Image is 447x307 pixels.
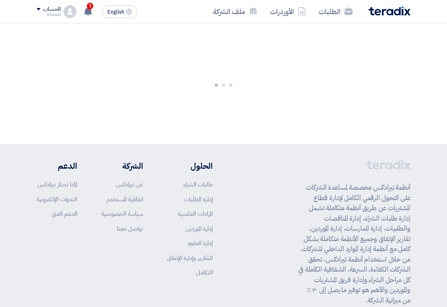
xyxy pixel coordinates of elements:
[167,254,213,262] a: التقارير وإدارة الإنفاق
[64,5,76,18] img: profile_test.png
[196,268,213,277] a: التكامل
[117,224,143,233] a: تواصل معنا
[264,2,312,21] a: الأوردرات
[101,209,143,218] a: سياسة الخصوصية
[107,9,124,15] span: English
[37,195,77,204] a: الندوات الإلكترونية
[178,209,213,218] a: المزادات العكسية
[107,195,143,204] a: اتفاقية المستخدم
[37,12,60,17] div: Khloud
[167,160,213,172] li: الحلول
[87,3,93,9] span: 1
[51,209,77,218] a: الدعم الفني
[183,180,213,189] a: طلبات الشراء
[37,180,77,189] a: لماذا تختار تيرادكس
[369,6,410,16] img: Teradix logo
[187,239,213,248] a: إدارة العقود
[298,182,410,305] p: أنظمة تيرادكس مخصصة لمساعدة الشركات على التحول الرقمي الكامل لإدارة قطاع المشتريات عن طريق أنظمة ...
[43,6,60,13] div: الحساب
[101,160,143,172] li: الشركة
[207,2,264,21] a: ملف الشركة
[102,5,137,18] button: English
[185,224,213,233] a: إدارة الموردين
[312,2,359,21] a: الطلبات
[116,180,143,189] a: عن تيرادكس
[184,195,213,204] a: إدارة الطلبات
[37,160,77,172] li: الدعم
